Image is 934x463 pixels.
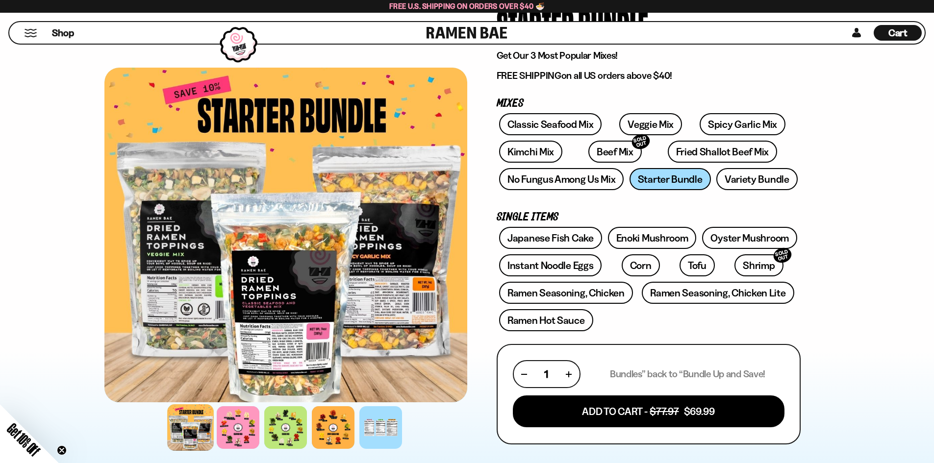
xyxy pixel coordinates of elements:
[513,395,784,427] button: Add To Cart - $77.97 $69.99
[874,22,922,44] a: Cart
[4,420,43,459] span: Get 10% Off
[499,168,624,190] a: No Fungus Among Us Mix
[499,254,602,276] a: Instant Noodle Eggs
[24,29,37,37] button: Mobile Menu Trigger
[680,254,715,276] a: Tofu
[52,26,74,40] span: Shop
[772,246,793,265] div: SOLD OUT
[734,254,783,276] a: ShrimpSOLD OUT
[497,99,801,108] p: Mixes
[608,227,697,249] a: Enoki Mushroom
[888,27,908,39] span: Cart
[499,141,562,163] a: Kimchi Mix
[497,213,801,222] p: Single Items
[499,113,602,135] a: Classic Seafood Mix
[642,282,794,304] a: Ramen Seasoning, Chicken Lite
[57,445,67,455] button: Close teaser
[499,282,633,304] a: Ramen Seasoning, Chicken
[499,309,593,331] a: Ramen Hot Sauce
[389,1,545,11] span: Free U.S. Shipping on Orders over $40 🍜
[702,227,797,249] a: Oyster Mushroom
[619,113,682,135] a: Veggie Mix
[630,132,652,151] div: SOLD OUT
[716,168,798,190] a: Variety Bundle
[497,49,801,62] p: Get Our 3 Most Popular Mixes!
[52,25,74,41] a: Shop
[668,141,777,163] a: Fried Shallot Beef Mix
[499,227,602,249] a: Japanese Fish Cake
[622,254,660,276] a: Corn
[610,368,765,380] p: Bundles” back to “Bundle Up and Save!
[700,113,785,135] a: Spicy Garlic Mix
[497,70,801,82] p: on all US orders above $40!
[497,70,561,81] strong: FREE SHIPPING
[588,141,642,163] a: Beef MixSOLD OUT
[544,368,548,380] span: 1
